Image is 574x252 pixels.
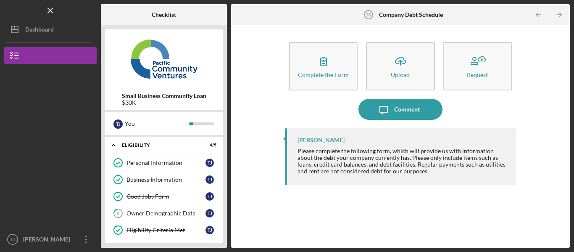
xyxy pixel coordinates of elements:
[126,210,205,217] div: Owner Demographic Data
[4,231,97,248] button: TJ[PERSON_NAME]
[467,72,488,78] div: Request
[4,21,97,38] button: Dashboard
[379,11,443,18] b: Company Debt Schedule
[109,154,219,171] a: Personal InformationTJ
[394,99,420,120] div: Comment
[205,226,214,234] div: T J
[298,72,349,78] div: Complete the Form
[126,227,205,233] div: Eligibility Criteria Met
[443,42,512,90] button: Request
[289,42,358,90] button: Complete the Form
[122,99,206,106] div: $30K
[122,143,195,148] div: Eligibility
[358,99,442,120] button: Comment
[126,159,205,166] div: Personal Information
[109,205,219,222] a: 4Owner Demographic DataTJ
[117,211,120,216] tspan: 4
[201,143,216,148] div: 4 / 5
[109,222,219,239] a: Eligibility Criteria MetTJ
[126,176,205,183] div: Business Information
[391,72,410,78] div: Upload
[366,42,434,90] button: Upload
[366,12,371,17] tspan: 13
[125,117,189,131] div: You
[298,148,508,175] div: Please complete the following form, which will provide us with information about the debt your co...
[152,11,176,18] b: Checklist
[205,175,214,184] div: T J
[109,188,219,205] a: Good Jobs FormTJ
[126,193,205,200] div: Good Jobs Form
[25,21,54,40] div: Dashboard
[11,237,15,242] text: TJ
[298,137,345,143] div: [PERSON_NAME]
[113,119,123,129] div: T J
[205,209,214,218] div: T J
[205,159,214,167] div: T J
[122,93,206,99] b: Small Business Community Loan
[205,192,214,201] div: T J
[109,171,219,188] a: Business InformationTJ
[21,231,76,250] div: [PERSON_NAME]
[105,34,223,84] img: Product logo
